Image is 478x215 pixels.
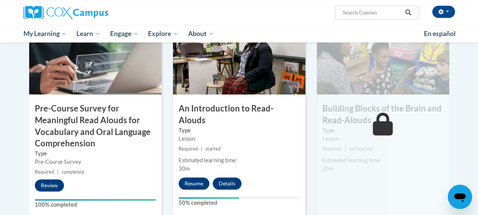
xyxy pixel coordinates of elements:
[317,19,449,94] img: Course Image
[432,6,455,18] button: Account Settings
[173,103,305,126] h3: An Introduction to Read-Alouds
[322,156,444,165] div: Estimated learning time:
[317,103,449,126] h3: Building Blocks of the Brain and Read-Alouds
[424,30,456,38] span: En español
[23,29,67,38] span: My Learning
[179,126,300,135] label: Type
[23,6,160,19] a: Cox Campus
[448,185,472,209] iframe: Button to launch messaging window
[173,19,305,94] img: Course Image
[35,149,156,158] label: Type
[322,135,444,143] div: Lesson
[29,103,162,149] h3: Pre-Course Survey for Meaningful Read Alouds for Vocabulary and Oral Language Comprehension
[179,146,198,152] span: Required
[183,25,219,42] a: About
[18,25,461,42] div: Main menu
[349,146,372,152] span: not started
[35,201,156,209] label: 100% completed
[35,169,54,175] span: Required
[57,169,59,175] span: |
[213,177,241,190] button: Details
[143,25,183,42] a: Explore
[402,8,414,17] button: Search
[342,8,402,17] input: Search Courses
[148,29,178,38] span: Explore
[179,165,190,172] span: 30m
[110,29,139,38] span: Engage
[322,126,444,135] label: Type
[206,146,221,152] span: started
[201,146,202,152] span: |
[179,199,300,207] label: 50% completed
[179,135,300,143] div: Lesson
[72,25,105,42] a: Learn
[35,158,156,166] div: Pre-Course Survey
[322,165,334,172] span: 25m
[19,25,72,42] a: My Learning
[419,26,461,42] a: En español
[345,146,346,152] span: |
[322,146,342,152] span: Required
[23,6,108,19] img: Cox Campus
[62,169,84,175] span: completed
[105,25,143,42] a: Engage
[179,177,209,190] button: Resume
[76,29,100,38] span: Learn
[29,19,162,94] img: Course Image
[188,29,214,38] span: About
[35,179,64,191] button: Review
[35,199,156,201] div: Your progress
[179,197,239,199] div: Your progress
[179,156,300,165] div: Estimated learning time:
